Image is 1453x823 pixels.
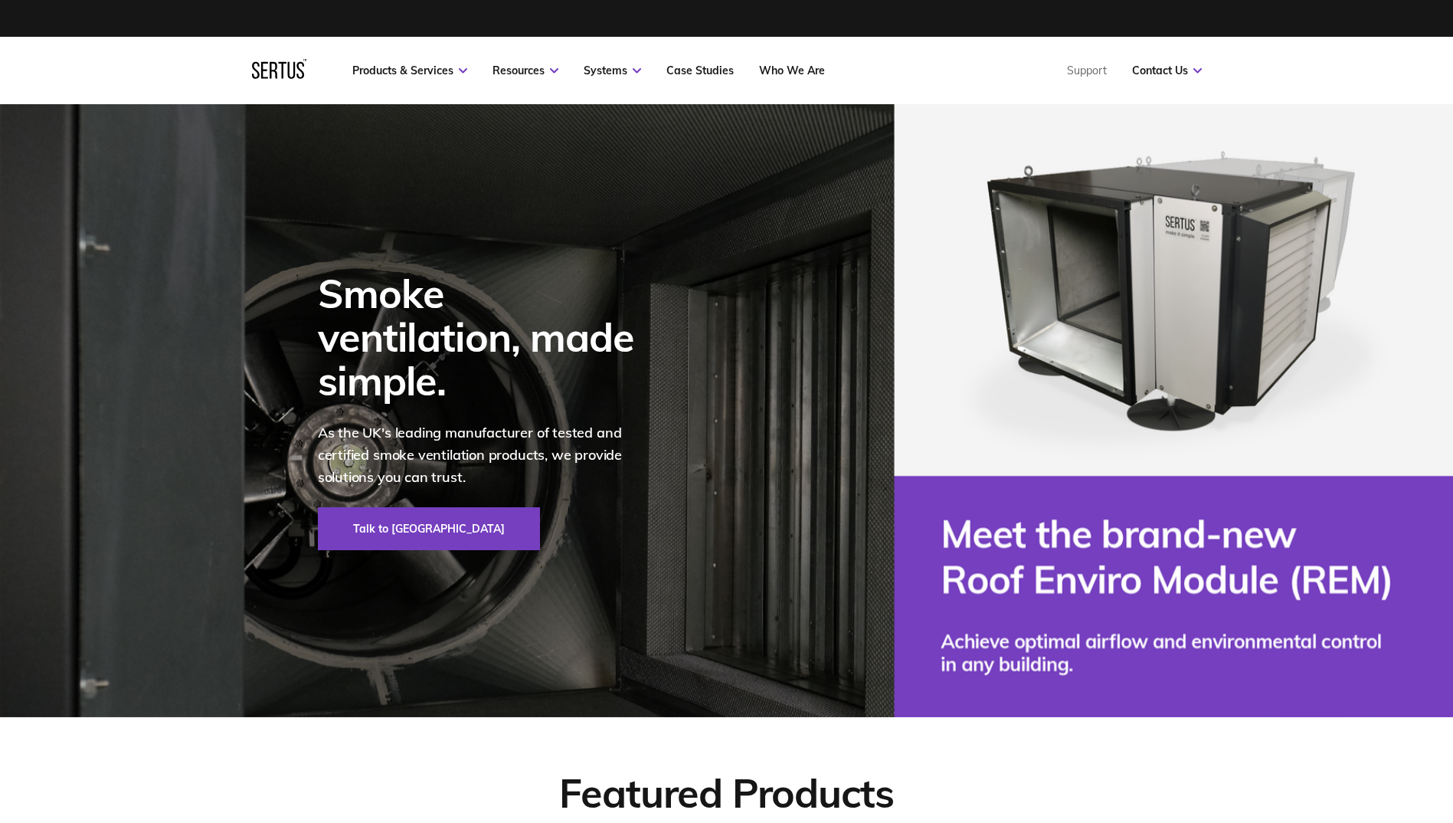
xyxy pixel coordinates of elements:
[352,64,467,77] a: Products & Services
[1132,64,1202,77] a: Contact Us
[559,768,893,818] div: Featured Products
[318,422,655,488] p: As the UK's leading manufacturer of tested and certified smoke ventilation products, we provide s...
[318,271,655,403] div: Smoke ventilation, made simple.
[318,507,540,550] a: Talk to [GEOGRAPHIC_DATA]
[759,64,825,77] a: Who We Are
[1067,64,1107,77] a: Support
[666,64,734,77] a: Case Studies
[584,64,641,77] a: Systems
[493,64,558,77] a: Resources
